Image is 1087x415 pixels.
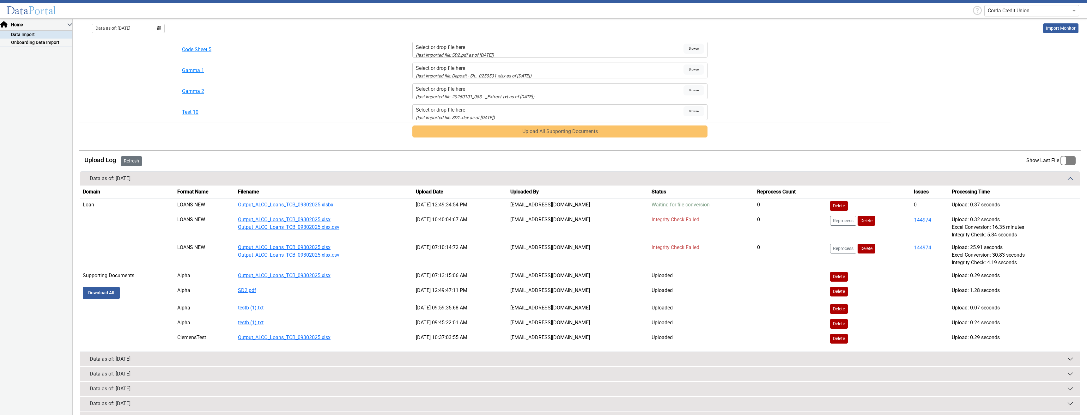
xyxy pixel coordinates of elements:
div: Integrity Check: 5.84 seconds [952,231,1077,239]
span: Integrity Check Failed [652,217,699,223]
button: Delete [830,201,848,211]
td: ClemensTest [175,331,235,346]
div: Excel Conversion: 30.83 seconds [952,251,1077,259]
th: Processing Time [949,186,1080,198]
small: SD1.xlsx [416,115,495,120]
td: [DATE] 10:37:03:55 AM [413,331,508,346]
a: Output_ALCO_Loans_TCB_09302025.xlsx [238,272,331,278]
div: Excel Conversion: 16.35 minutes [952,223,1077,231]
span: Browse [683,85,704,95]
td: 0 [911,198,949,213]
button: Data as of: [DATE] [80,397,1080,411]
span: Portal [28,4,56,17]
span: Uploaded [652,272,673,278]
th: Reprocess Count [755,186,827,198]
td: [DATE] 07:13:15:06 AM [413,269,508,284]
th: Issues [911,186,949,198]
td: [DATE] 10:40:04:67 AM [413,213,508,241]
span: Browse [683,44,704,54]
td: [EMAIL_ADDRESS][DOMAIN_NAME] [508,284,649,302]
div: Help [970,5,984,17]
small: SD2.pdf [416,52,494,58]
td: Alpha [175,284,235,302]
button: Data as of: [DATE] [80,367,1080,381]
td: LOANS NEW [175,213,235,241]
div: Select or drop file here [416,85,684,93]
div: Upload: 25.91 seconds [952,244,1077,251]
td: [EMAIL_ADDRESS][DOMAIN_NAME] [508,302,649,316]
div: Select or drop file here [416,106,684,114]
button: Delete [830,304,848,314]
td: Alpha [175,302,235,316]
button: Gamma 1 [182,67,327,74]
span: Browse [683,106,704,116]
button: 144974 [914,244,932,252]
span: Data as of: [DATE] [95,25,131,32]
a: Output_ALCO_Loans_TCB_09302025.xlsx.csv [238,224,339,230]
button: Test 10 [182,108,327,116]
td: LOANS NEW [175,198,235,213]
td: 0 [755,213,827,241]
a: Download All [83,287,120,299]
td: [EMAIL_ADDRESS][DOMAIN_NAME] [508,331,649,346]
a: testb (1).txt [238,320,264,326]
button: Reprocess [830,216,856,226]
div: Data as of: [DATE] [90,400,131,407]
a: Output_ALCO_Loans_TCB_09302025.xlsbx [238,202,333,208]
button: Delete [830,272,848,282]
a: SD2.pdf [238,287,256,293]
button: Delete [858,216,875,226]
span: Uploaded [652,287,673,293]
div: Upload: 1.28 seconds [952,287,1077,294]
div: Upload: 0.29 seconds [952,272,1077,279]
button: Delete [858,244,875,253]
span: Integrity Check Failed [652,244,699,250]
button: 144974 [914,216,932,224]
td: Alpha [175,269,235,284]
td: 0 [755,198,827,213]
th: Uploaded By [508,186,649,198]
div: Upload: 0.07 seconds [952,304,1077,312]
a: Output_ALCO_Loans_TCB_09302025.xlsx [238,217,331,223]
div: Integrity Check: 4.19 seconds [952,259,1077,266]
button: Reprocess [830,244,856,253]
div: Data as of: [DATE] [90,355,131,363]
span: Uploaded [652,320,673,326]
button: Delete [830,319,848,329]
td: [EMAIL_ADDRESS][DOMAIN_NAME] [508,241,649,269]
th: Format Name [175,186,235,198]
table: History [80,186,1080,346]
td: [EMAIL_ADDRESS][DOMAIN_NAME] [508,213,649,241]
span: Home [10,21,67,28]
div: Upload: 0.29 seconds [952,334,1077,341]
td: [EMAIL_ADDRESS][DOMAIN_NAME] [508,198,649,213]
a: testb (1).txt [238,305,264,311]
div: Upload: 0.37 seconds [952,201,1077,209]
span: Waiting for file conversion [652,202,710,208]
span: Browse [683,64,704,75]
small: 20250101_083047_000.Darling_Consulting_Share_Detail_Extract.txt [416,94,534,99]
button: Code Sheet 5 [182,46,327,53]
label: Show Last File [1026,156,1076,165]
td: [DATE] 09:45:22:01 AM [413,316,508,331]
td: Supporting Documents [80,269,175,284]
div: Upload: 0.24 seconds [952,319,1077,327]
div: Upload: 0.32 seconds [952,216,1077,223]
td: Alpha [175,316,235,331]
a: Output_ALCO_Loans_TCB_09302025.xlsx [238,244,331,250]
a: Output_ALCO_Loans_TCB_09302025.xlsx [238,334,331,340]
th: Status [649,186,755,198]
button: Data as of: [DATE] [80,352,1080,366]
td: [EMAIL_ADDRESS][DOMAIN_NAME] [508,316,649,331]
th: Filename [235,186,413,198]
button: Gamma 2 [182,88,327,95]
td: LOANS NEW [175,241,235,269]
span: Data [6,4,28,17]
h5: Upload Log [84,156,116,164]
a: Output_ALCO_Loans_TCB_09302025.xlsx.csv [238,252,339,258]
div: Select or drop file here [416,64,684,72]
div: Select or drop file here [416,44,684,51]
app-toggle-switch: Enable this to show only the last file loaded [1026,156,1076,166]
td: [EMAIL_ADDRESS][DOMAIN_NAME] [508,269,649,284]
button: Delete [830,334,848,344]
